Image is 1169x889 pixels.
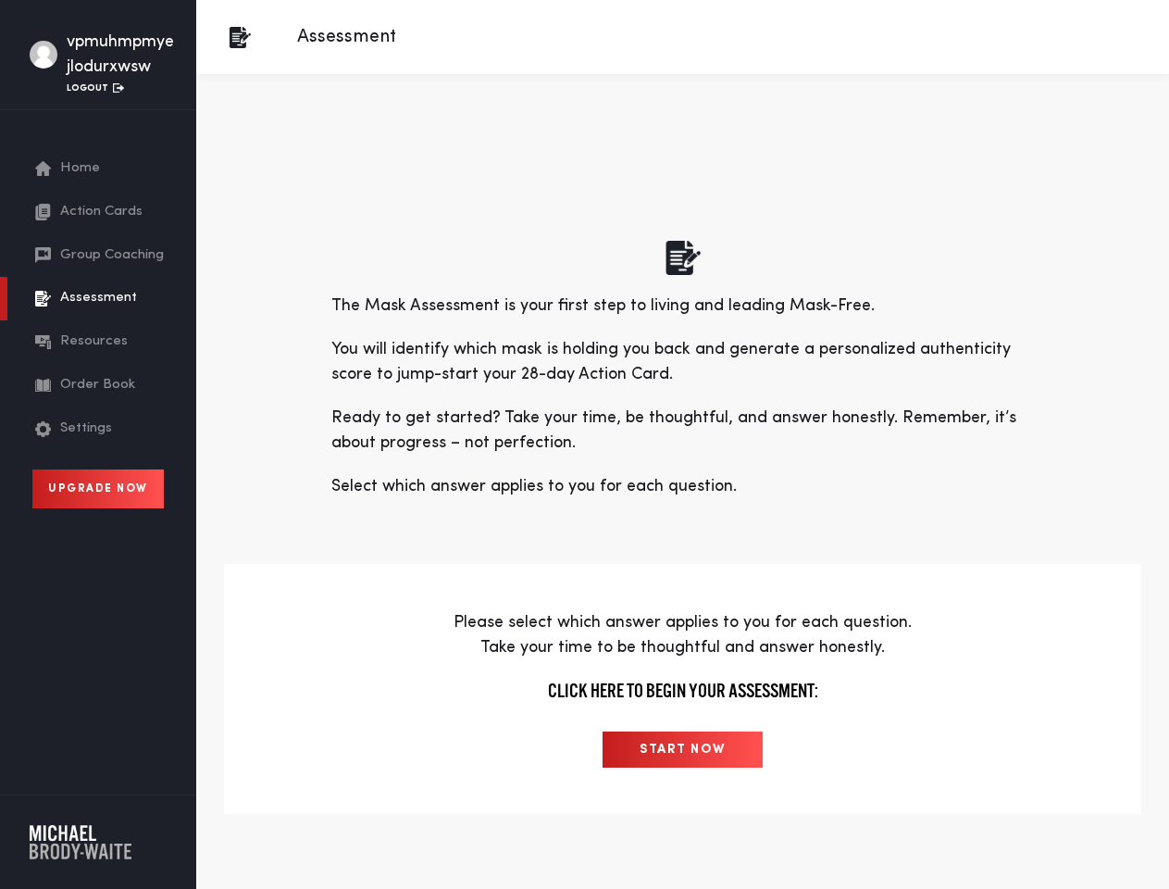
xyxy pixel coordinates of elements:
a: Assessment [35,277,168,320]
span: The Mask Assessment is your first step to living and leading Mask-Free. [331,297,875,314]
span: Settings [60,419,112,440]
a: Action Cards [35,191,168,234]
div: vpmuhmpmye jlodurxwsw [67,30,174,80]
span: Assessment [60,288,137,309]
span: Select which answer applies to you for each question. [331,478,737,495]
a: Group Coaching [35,234,168,278]
input: START NOW [603,732,763,768]
a: Logout [67,83,124,93]
a: Order Book [35,364,168,407]
p: Assessment [279,23,396,51]
span: Ready to get started? Take your time, be thoughtful, and answer honestly. Remember, it’s about pr... [331,409,1016,451]
a: Settings [35,407,168,451]
span: Resources [60,332,128,353]
span: Home [60,158,100,180]
span: Action Cards [60,202,143,223]
h4: Click here to begin your assessment: [270,679,1095,703]
a: Home [35,147,168,191]
span: You will identify which mask is holding you back and generate a personalized authenticity score t... [331,341,1011,382]
span: Group Coaching [60,245,164,267]
span: Order Book [60,375,135,396]
p: Please select which answer applies to you for each question. Take your time to be thoughtful and ... [270,610,1095,660]
a: Resources [35,320,168,364]
a: Upgrade Now [32,470,164,508]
